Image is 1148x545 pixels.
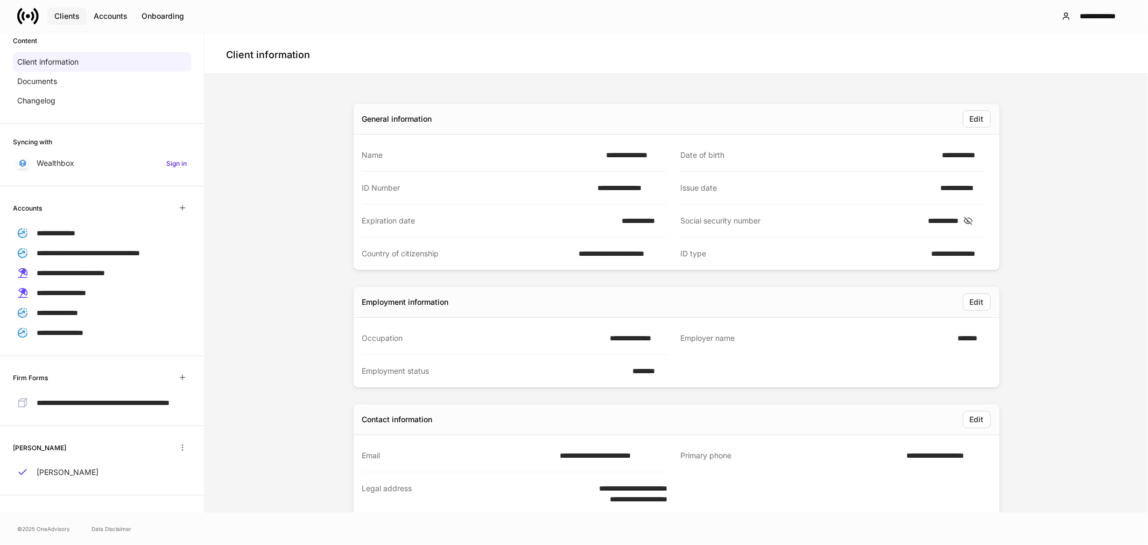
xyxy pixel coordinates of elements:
div: Social security number [681,215,921,226]
div: Date of birth [681,150,936,160]
h6: Syncing with [13,137,52,147]
button: Accounts [87,8,135,25]
div: Clients [54,11,80,22]
a: [PERSON_NAME] [13,463,191,482]
div: Contact information [362,414,433,425]
div: Edit [970,297,984,308]
div: Legal address [362,483,573,505]
button: Clients [47,8,87,25]
div: Employment status [362,366,626,376]
h6: Accounts [13,203,42,213]
p: Wealthbox [37,158,74,169]
button: Edit [963,411,991,428]
button: Edit [963,294,991,311]
a: Client information [13,52,191,72]
p: Documents [17,76,57,87]
h6: [PERSON_NAME] [13,443,66,453]
button: Onboarding [135,8,191,25]
div: ID Number [362,183,591,193]
p: Changelog [17,95,55,106]
h6: Firm Forms [13,373,48,383]
p: [PERSON_NAME] [37,467,98,478]
p: Client information [17,57,79,67]
a: WealthboxSign in [13,153,191,173]
a: Data Disclaimer [91,525,131,533]
div: Edit [970,114,984,124]
span: © 2025 OneAdvisory [17,525,70,533]
div: Issue date [681,183,934,193]
h6: Sign in [166,158,187,169]
h4: Client information [226,48,310,61]
div: General information [362,114,432,124]
div: Onboarding [142,11,184,22]
div: Email [362,450,554,461]
a: Documents [13,72,191,91]
div: Employment information [362,297,449,308]
div: Occupation [362,333,604,344]
button: Edit [963,110,991,128]
div: Employer name [681,333,952,344]
div: Accounts [94,11,128,22]
a: Changelog [13,91,191,110]
div: Name [362,150,600,160]
div: ID type [681,248,925,259]
h6: Content [13,36,37,46]
div: Expiration date [362,215,616,226]
div: Primary phone [681,450,900,462]
div: Edit [970,414,984,425]
div: Country of citizenship [362,248,573,259]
